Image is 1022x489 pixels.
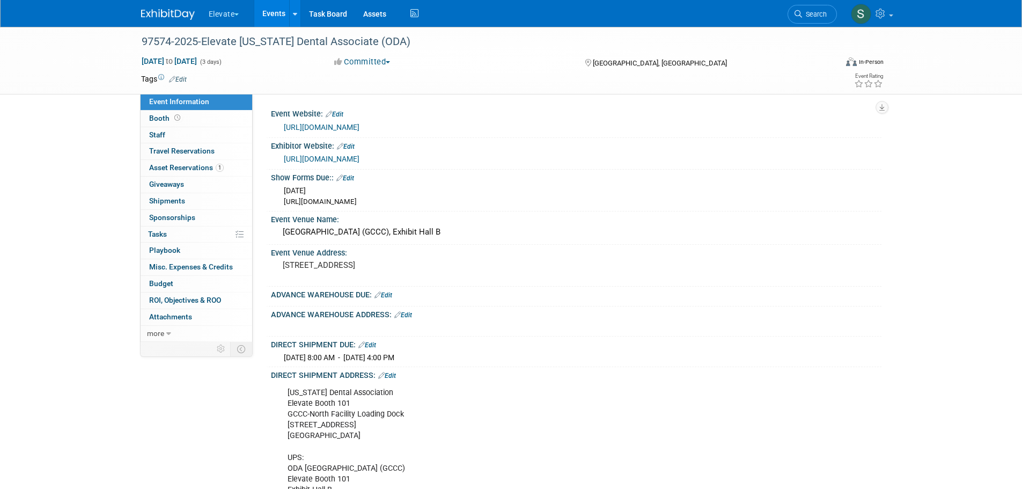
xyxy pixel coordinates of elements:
span: Event Information [149,97,209,106]
div: Event Venue Address: [271,245,881,258]
div: Event Rating [854,74,883,79]
span: Tasks [148,230,167,238]
div: Event Venue Name: [271,211,881,225]
span: more [147,329,164,338]
span: Giveaways [149,180,184,188]
span: [DATE] 8:00 AM - [DATE] 4:00 PM [284,353,394,362]
span: Booth [149,114,182,122]
span: Search [802,10,827,18]
a: Asset Reservations1 [141,160,252,176]
img: Format-Inperson.png [846,57,857,66]
a: more [141,326,252,342]
a: Giveaways [141,177,252,193]
a: Edit [336,174,354,182]
a: Edit [337,143,355,150]
div: DIRECT SHIPMENT DUE: [271,337,881,351]
span: ROI, Objectives & ROO [149,296,221,304]
a: ROI, Objectives & ROO [141,293,252,309]
div: 97574-2025-Elevate [US_STATE] Dental Associate (ODA) [138,32,821,52]
span: Playbook [149,246,180,254]
div: Event Website: [271,106,881,120]
span: 1 [216,164,224,172]
a: Search [788,5,837,24]
div: [URL][DOMAIN_NAME] [284,197,873,207]
a: Tasks [141,227,252,243]
span: Staff [149,130,165,139]
a: Staff [141,127,252,143]
span: [GEOGRAPHIC_DATA], [GEOGRAPHIC_DATA] [593,59,727,67]
span: Asset Reservations [149,163,224,172]
td: Tags [141,74,187,84]
a: Edit [326,111,343,118]
pre: [STREET_ADDRESS] [283,260,513,270]
img: ExhibitDay [141,9,195,20]
span: [DATE] [DATE] [141,56,197,66]
a: [URL][DOMAIN_NAME] [284,155,359,163]
a: [URL][DOMAIN_NAME] [284,123,359,132]
div: ADVANCE WAREHOUSE ADDRESS: [271,306,881,320]
div: DIRECT SHIPMENT ADDRESS: [271,367,881,381]
span: (3 days) [199,59,222,65]
span: Sponsorships [149,213,195,222]
div: ADVANCE WAREHOUSE DUE: [271,287,881,301]
a: Attachments [141,309,252,325]
a: Budget [141,276,252,292]
a: Edit [394,311,412,319]
div: [GEOGRAPHIC_DATA] (GCCC), Exhibit Hall B [279,224,873,240]
button: Committed [330,56,394,68]
a: Event Information [141,94,252,110]
span: [DATE] [284,186,306,195]
a: Travel Reservations [141,143,252,159]
a: Edit [358,341,376,349]
div: Show Forms Due:: [271,170,881,184]
span: Misc. Expenses & Credits [149,262,233,271]
img: Sam Murphy [851,4,871,24]
span: Shipments [149,196,185,205]
span: Booth not reserved yet [172,114,182,122]
div: In-Person [858,58,884,66]
div: Exhibitor Website: [271,138,881,152]
a: Booth [141,111,252,127]
div: Event Format [774,56,884,72]
span: to [164,57,174,65]
a: Edit [169,76,187,83]
td: Personalize Event Tab Strip [212,342,231,356]
a: Playbook [141,243,252,259]
a: Shipments [141,193,252,209]
span: Budget [149,279,173,288]
a: Edit [374,291,392,299]
a: Sponsorships [141,210,252,226]
a: Misc. Expenses & Credits [141,259,252,275]
a: Edit [378,372,396,379]
td: Toggle Event Tabs [230,342,252,356]
span: Travel Reservations [149,147,215,155]
span: Attachments [149,312,192,321]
